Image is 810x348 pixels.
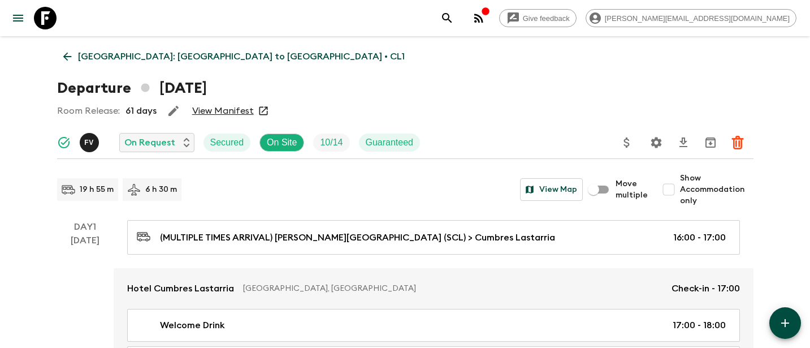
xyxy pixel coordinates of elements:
a: Welcome Drink17:00 - 18:00 [127,309,740,342]
span: Francisco Valero [80,136,101,145]
a: (MULTIPLE TIMES ARRIVAL) [PERSON_NAME][GEOGRAPHIC_DATA] (SCL) > Cumbres Lastarria16:00 - 17:00 [127,220,740,255]
p: 10 / 14 [320,136,343,149]
a: Give feedback [499,9,577,27]
a: Hotel Cumbres Lastarria[GEOGRAPHIC_DATA], [GEOGRAPHIC_DATA]Check-in - 17:00 [114,268,753,309]
a: [GEOGRAPHIC_DATA]: [GEOGRAPHIC_DATA] to [GEOGRAPHIC_DATA] • CL1 [57,45,411,68]
div: On Site [259,134,304,152]
p: 6 h 30 m [145,184,177,195]
button: search adventures [436,7,458,29]
p: Check-in - 17:00 [672,282,740,295]
p: Guaranteed [366,136,414,149]
button: View Map [520,178,583,201]
button: Update Price, Early Bird Discount and Costs [616,131,638,154]
h1: Departure [DATE] [57,77,207,100]
p: Welcome Drink [160,319,225,332]
span: [PERSON_NAME][EMAIL_ADDRESS][DOMAIN_NAME] [599,14,796,23]
p: F V [84,138,94,147]
span: Show Accommodation only [680,173,753,207]
p: Hotel Cumbres Lastarria [127,282,234,295]
button: FV [80,133,101,152]
p: [GEOGRAPHIC_DATA], [GEOGRAPHIC_DATA] [243,283,662,294]
div: [PERSON_NAME][EMAIL_ADDRESS][DOMAIN_NAME] [586,9,796,27]
button: Download CSV [672,131,695,154]
p: 61 days [125,104,157,118]
svg: Synced Successfully [57,136,71,149]
button: Settings [645,131,668,154]
button: Archive (Completed, Cancelled or Unsynced Departures only) [699,131,722,154]
p: 16:00 - 17:00 [673,231,726,244]
div: Trip Fill [313,134,349,152]
p: 19 h 55 m [80,184,114,195]
span: Give feedback [517,14,576,23]
p: Day 1 [57,220,114,234]
p: [GEOGRAPHIC_DATA]: [GEOGRAPHIC_DATA] to [GEOGRAPHIC_DATA] • CL1 [78,50,405,63]
span: Move multiple [616,178,648,201]
button: Delete [726,131,749,154]
button: menu [7,7,29,29]
p: Secured [210,136,244,149]
p: Room Release: [57,104,120,118]
p: On Request [124,136,175,149]
p: (MULTIPLE TIMES ARRIVAL) [PERSON_NAME][GEOGRAPHIC_DATA] (SCL) > Cumbres Lastarria [160,231,555,244]
p: 17:00 - 18:00 [673,319,726,332]
div: Secured [203,134,251,152]
a: View Manifest [192,105,254,117]
p: On Site [267,136,297,149]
